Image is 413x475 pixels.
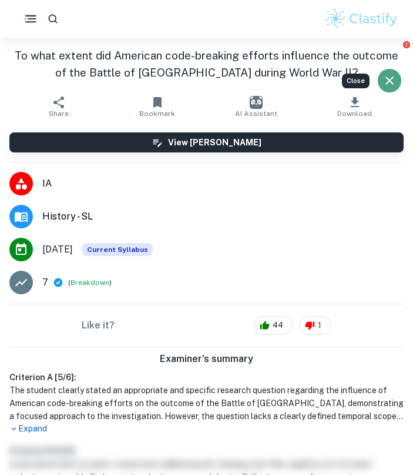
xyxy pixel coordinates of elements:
div: Close [342,74,370,88]
button: Close [378,69,401,92]
button: Bookmark [108,90,207,123]
button: Report issue [402,40,411,49]
div: 1 [299,316,331,335]
h1: The student clearly stated an appropriate and specific research question regarding the influence ... [9,384,404,423]
span: AI Assistant [235,109,277,118]
h6: View [PERSON_NAME] [168,136,261,149]
img: AI Assistant [250,96,263,109]
span: Bookmark [139,109,175,118]
button: View [PERSON_NAME] [9,132,404,152]
h6: Criterion A [ 5 / 6 ]: [9,371,404,384]
button: AI Assistant [207,90,305,123]
span: [DATE] [42,243,73,257]
span: History - SL [42,210,404,224]
p: 7 [42,275,48,290]
img: Clastify logo [324,7,399,31]
h1: To what extent did American code-breaking efforts influence the outcome of the Battle of [GEOGRAP... [9,47,404,81]
span: ( ) [68,277,112,288]
span: Share [49,109,69,118]
button: Download [305,90,404,123]
button: Breakdown [70,277,109,288]
span: 44 [266,320,290,331]
p: Expand [9,423,404,435]
span: 1 [311,320,328,331]
h6: Like it? [82,318,115,333]
h6: Examiner's summary [5,352,408,366]
div: This exemplar is based on the current syllabus. Feel free to refer to it for inspiration/ideas wh... [82,243,153,256]
span: Current Syllabus [82,243,153,256]
span: Download [337,109,372,118]
span: IA [42,177,404,191]
div: 44 [254,316,293,335]
button: Share [9,90,108,123]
